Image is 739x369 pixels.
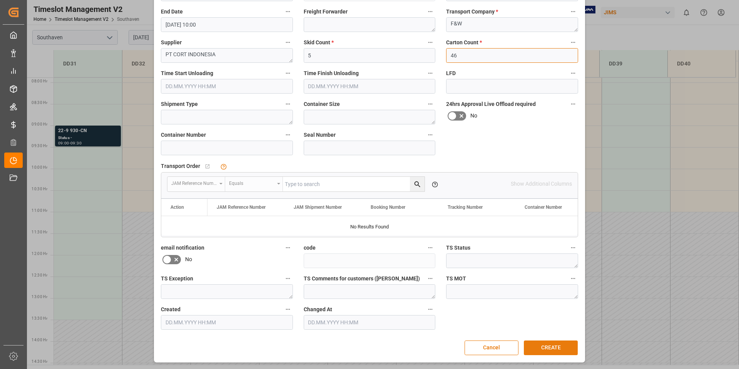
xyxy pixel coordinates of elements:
[568,99,578,109] button: 24hrs Approval Live Offload required
[185,255,192,263] span: No
[470,112,477,120] span: No
[217,205,266,210] span: JAM Reference Number
[283,177,425,191] input: Type to search
[568,68,578,78] button: LFD
[161,131,206,139] span: Container Number
[304,315,436,330] input: DD.MM.YYYY HH:MM
[425,7,435,17] button: Freight Forwarder
[465,340,518,355] button: Cancel
[568,273,578,283] button: TS MOT
[161,315,293,330] input: DD.MM.YYYY HH:MM
[304,305,332,314] span: Changed At
[304,8,348,16] span: Freight Forwarder
[568,37,578,47] button: Carton Count *
[229,178,274,187] div: Equals
[425,273,435,283] button: TS Comments for customers ([PERSON_NAME])
[446,39,482,47] span: Carton Count
[283,243,293,253] button: email notification
[425,304,435,314] button: Changed At
[371,205,405,210] span: Booking Number
[283,99,293,109] button: Shipment Type
[283,68,293,78] button: Time Start Unloading
[161,275,193,283] span: TS Exception
[161,8,183,16] span: End Date
[425,37,435,47] button: Skid Count *
[525,205,562,210] span: Container Number
[161,69,213,77] span: Time Start Unloading
[568,243,578,253] button: TS Status
[283,37,293,47] button: Supplier
[225,177,283,191] button: open menu
[304,39,334,47] span: Skid Count
[304,69,359,77] span: Time Finish Unloading
[568,7,578,17] button: Transport Company *
[304,275,420,283] span: TS Comments for customers ([PERSON_NAME])
[425,68,435,78] button: Time Finish Unloading
[161,17,293,32] input: DD.MM.YYYY HH:MM
[304,79,436,94] input: DD.MM.YYYY HH:MM
[161,79,293,94] input: DD.MM.YYYY HH:MM
[446,275,466,283] span: TS MOT
[161,305,181,314] span: Created
[304,131,336,139] span: Seal Number
[161,100,198,108] span: Shipment Type
[446,244,470,252] span: TS Status
[161,48,293,63] textarea: PT CORT INDONESIA
[283,130,293,140] button: Container Number
[167,177,225,191] button: open menu
[304,244,316,252] span: code
[448,205,483,210] span: Tracking Number
[283,304,293,314] button: Created
[446,17,578,32] textarea: F&W
[161,244,204,252] span: email notification
[171,178,217,187] div: JAM Reference Number
[283,7,293,17] button: End Date
[524,340,578,355] button: CREATE
[410,177,425,191] button: search button
[294,205,342,210] span: JAM Shipment Number
[446,69,456,77] span: LFD
[283,273,293,283] button: TS Exception
[171,205,184,210] div: Action
[425,99,435,109] button: Container Size
[446,100,536,108] span: 24hrs Approval Live Offload required
[161,162,200,170] span: Transport Order
[425,130,435,140] button: Seal Number
[304,100,340,108] span: Container Size
[161,39,182,47] span: Supplier
[446,8,498,16] span: Transport Company
[425,243,435,253] button: code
